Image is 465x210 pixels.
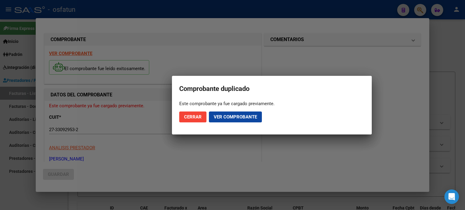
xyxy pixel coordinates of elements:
[179,111,206,122] button: Cerrar
[214,114,257,120] span: Ver comprobante
[179,101,364,107] div: Este comprobante ya fue cargado previamente.
[184,114,202,120] span: Cerrar
[179,83,364,95] h2: Comprobante duplicado
[209,111,262,122] button: Ver comprobante
[444,189,459,204] div: Open Intercom Messenger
